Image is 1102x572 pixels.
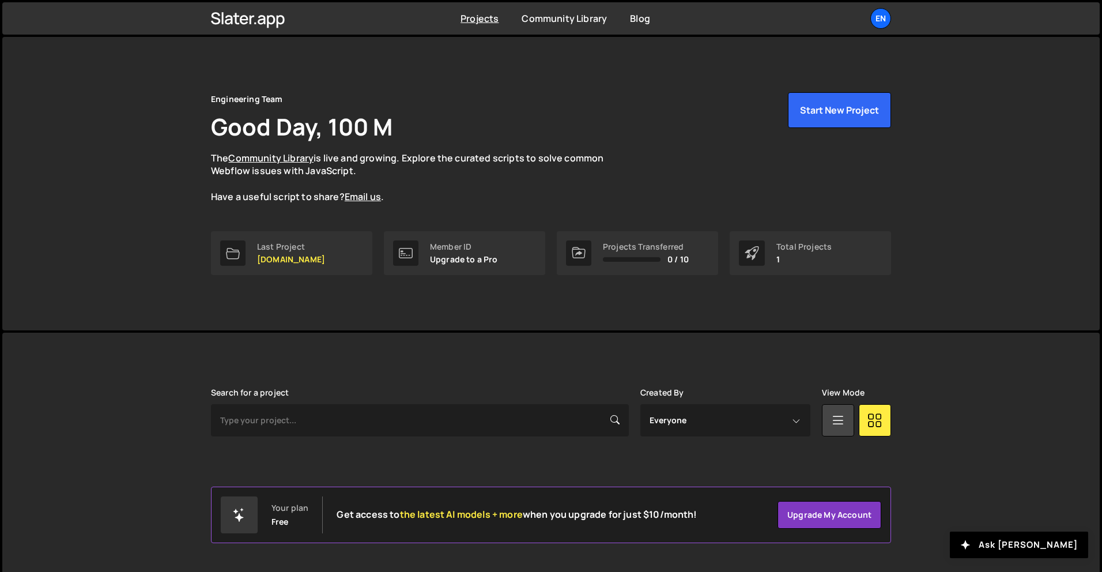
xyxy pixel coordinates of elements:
[430,255,498,264] p: Upgrade to a Pro
[271,517,289,526] div: Free
[667,255,689,264] span: 0 / 10
[211,231,372,275] a: Last Project [DOMAIN_NAME]
[522,12,607,25] a: Community Library
[228,152,314,164] a: Community Library
[430,242,498,251] div: Member ID
[257,255,325,264] p: [DOMAIN_NAME]
[776,242,832,251] div: Total Projects
[211,388,289,397] label: Search for a project
[822,388,865,397] label: View Mode
[776,255,832,264] p: 1
[271,503,308,513] div: Your plan
[870,8,891,29] a: En
[950,532,1088,558] button: Ask [PERSON_NAME]
[778,501,881,529] a: Upgrade my account
[640,388,684,397] label: Created By
[211,404,629,436] input: Type your project...
[211,92,283,106] div: Engineering Team
[211,152,626,204] p: The is live and growing. Explore the curated scripts to solve common Webflow issues with JavaScri...
[461,12,499,25] a: Projects
[630,12,650,25] a: Blog
[337,509,697,520] h2: Get access to when you upgrade for just $10/month!
[257,242,325,251] div: Last Project
[603,242,689,251] div: Projects Transferred
[211,111,393,142] h1: Good Day, 100 M
[788,92,891,128] button: Start New Project
[400,508,523,521] span: the latest AI models + more
[345,190,381,203] a: Email us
